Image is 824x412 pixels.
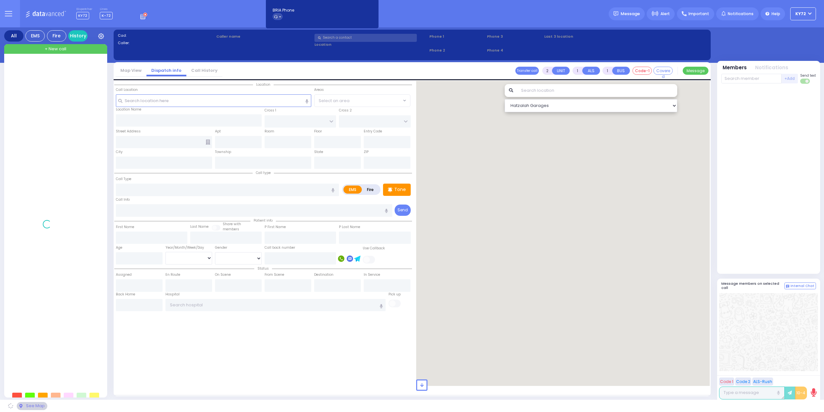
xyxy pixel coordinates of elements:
[314,34,417,42] input: Search a contact
[165,299,386,311] input: Search hospital
[253,82,274,87] span: Location
[752,378,773,386] button: ALS-Rush
[190,224,209,229] label: Last Name
[363,246,385,251] label: Use Callback
[723,64,747,72] button: Members
[76,7,92,11] label: Dispatcher
[487,34,542,39] span: Phone 3
[4,30,23,42] div: All
[116,94,312,107] input: Search location here
[265,225,286,230] label: P First Name
[215,129,221,134] label: Apt
[314,272,333,277] label: Destination
[389,292,401,297] label: Pick up
[116,177,131,182] label: Call Type
[68,30,88,42] a: History
[755,64,788,72] button: Notifications
[116,107,141,112] label: Location Name
[772,11,780,17] span: Help
[653,67,673,75] button: Covered
[800,73,816,78] span: Send text
[728,11,754,17] span: Notifications
[395,205,411,216] button: Send
[250,218,276,223] span: Patient info
[517,84,678,97] input: Search location
[790,7,816,20] button: KY72
[215,245,227,250] label: Gender
[206,139,210,145] span: Other building occupants
[116,245,122,250] label: Age
[17,402,47,410] div: See map
[735,378,751,386] button: Code 2
[186,67,222,73] a: Call History
[319,98,350,104] span: Select an area
[76,12,89,19] span: KY72
[118,40,214,46] label: Caller:
[116,149,123,155] label: City
[314,42,427,47] label: Location
[364,272,380,277] label: In Service
[116,129,141,134] label: Street Address
[25,30,45,42] div: EMS
[364,149,369,155] label: ZIP
[795,11,806,17] span: KY72
[791,284,814,288] span: Internal Chat
[660,11,670,17] span: Alert
[632,67,652,75] button: Code-1
[116,87,138,92] label: Call Location
[118,33,214,38] label: Cad:
[800,78,810,84] label: Turn off text
[254,266,272,271] span: Status
[215,272,231,277] label: On Scene
[165,292,180,297] label: Hospital
[273,7,294,13] span: BRIA Phone
[25,10,68,18] img: Logo
[165,245,212,250] div: Year/Month/Week/Day
[582,67,600,75] button: ALS
[253,170,274,175] span: Call type
[116,292,135,297] label: Back Home
[339,225,360,230] label: P Last Name
[223,222,241,226] small: Share with
[612,67,630,75] button: BUS
[343,186,362,194] label: EMS
[223,227,239,232] span: members
[784,283,816,290] button: Internal Chat
[613,11,618,16] img: message.svg
[146,67,186,73] a: Dispatch info
[683,67,708,75] button: Message
[429,48,485,53] span: Phone 2
[429,34,485,39] span: Phone 1
[621,11,640,17] span: Message
[719,378,734,386] button: Code 1
[487,48,542,53] span: Phone 4
[721,282,784,290] h5: Message members on selected call
[786,285,789,288] img: comment-alt.png
[265,272,284,277] label: From Scene
[116,67,146,73] a: Map View
[215,149,231,155] label: Township
[314,149,323,155] label: State
[552,67,570,75] button: UNIT
[544,34,625,39] label: Last 3 location
[45,46,66,52] span: + New call
[515,67,539,75] button: Transfer call
[265,245,295,250] label: Call back number
[314,129,322,134] label: Floor
[216,34,313,39] label: Caller name
[361,186,379,194] label: Fire
[100,12,113,19] span: K-72
[100,7,113,11] label: Lines
[47,30,66,42] div: Fire
[339,108,352,113] label: Cross 2
[394,186,406,193] p: Tone
[314,87,324,92] label: Areas
[116,197,130,202] label: Call Info
[116,272,132,277] label: Assigned
[364,129,382,134] label: Entry Code
[265,108,276,113] label: Cross 1
[265,129,274,134] label: Room
[721,74,782,83] input: Search member
[688,11,709,17] span: Important
[165,272,180,277] label: En Route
